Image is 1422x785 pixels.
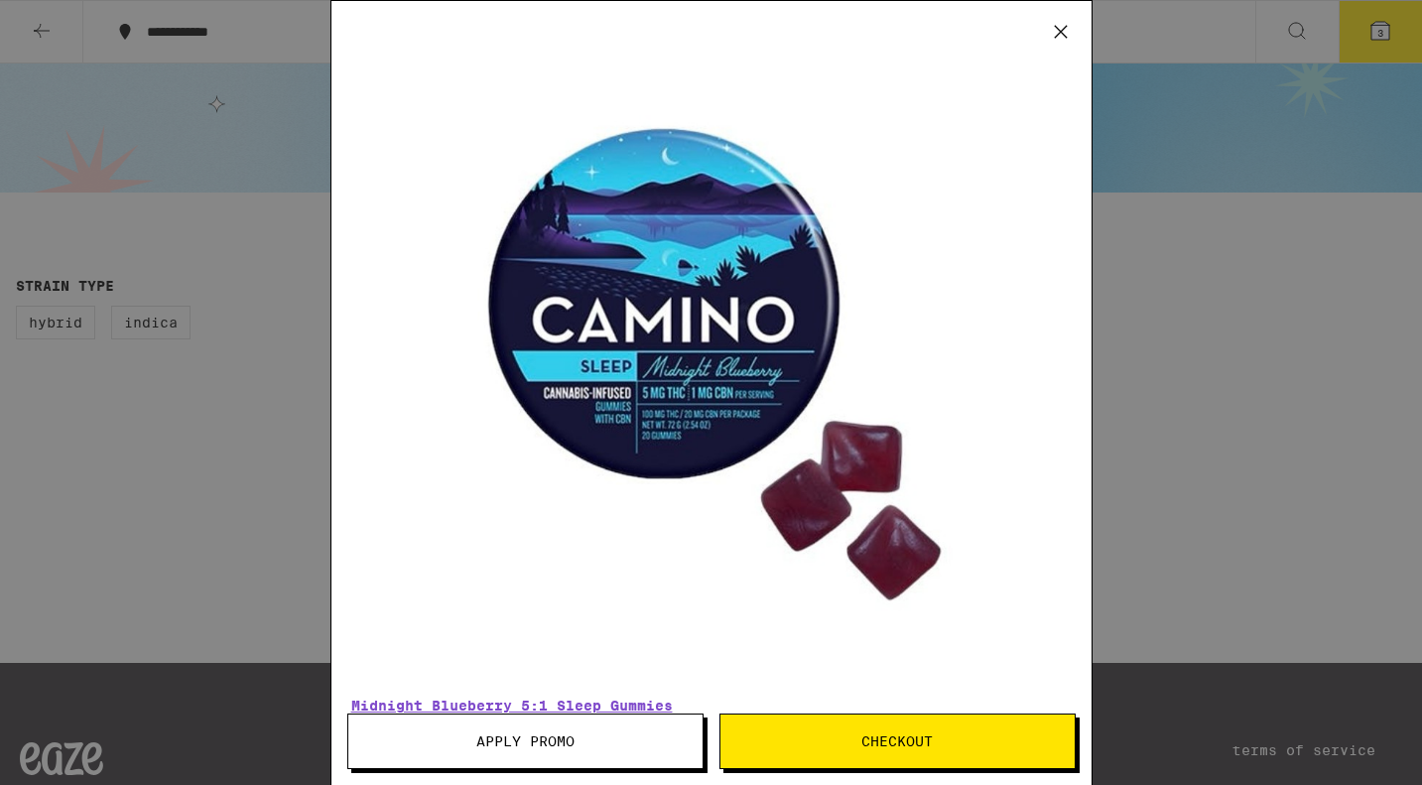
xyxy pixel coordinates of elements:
[351,698,673,714] a: Midnight Blueberry 5:1 Sleep Gummies
[476,734,575,748] span: Apply Promo
[719,714,1076,769] button: Checkout
[861,734,933,748] span: Checkout
[347,714,704,769] button: Apply Promo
